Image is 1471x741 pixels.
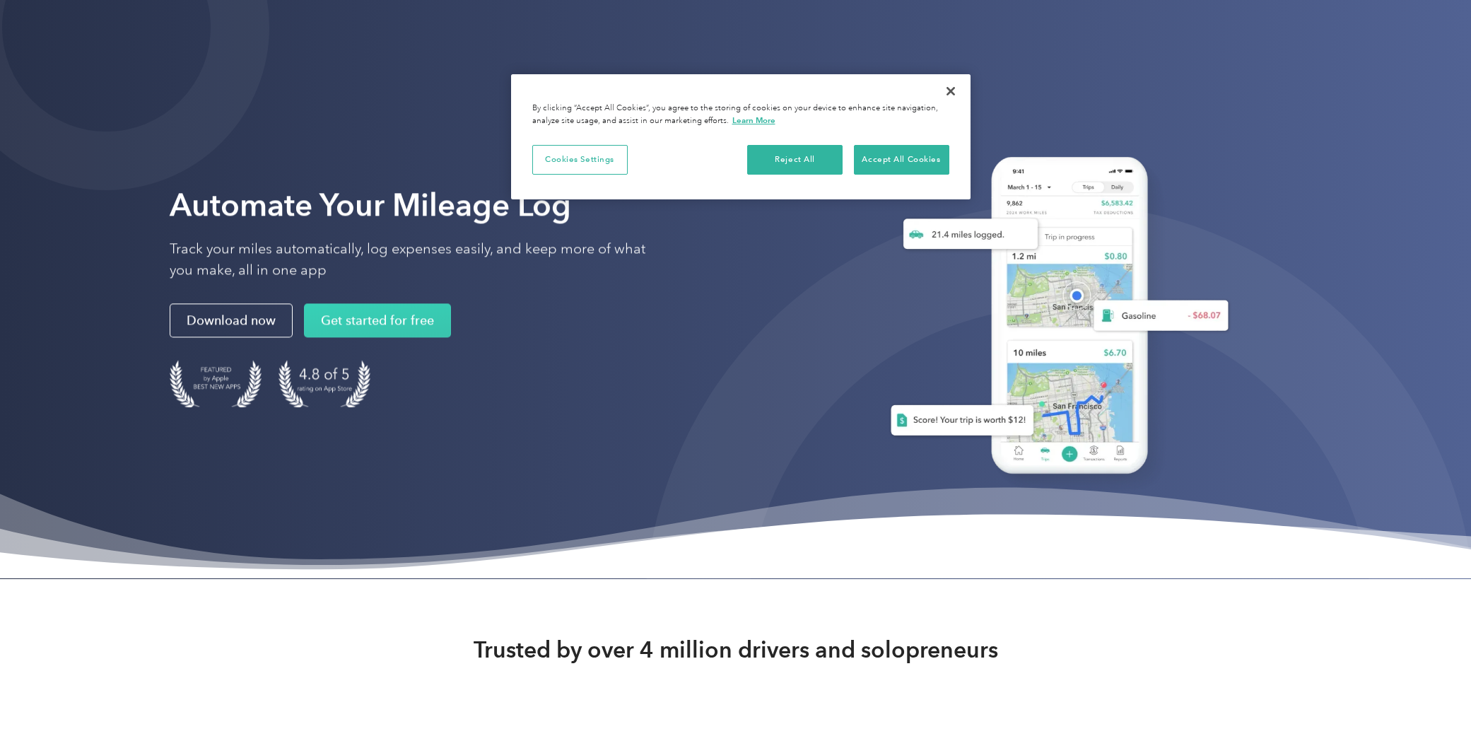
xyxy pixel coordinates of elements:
p: Track your miles automatically, log expenses easily, and keep more of what you make, all in one app [170,239,664,281]
div: By clicking “Accept All Cookies”, you agree to the storing of cookies on your device to enhance s... [532,103,949,127]
button: Close [935,76,966,107]
a: More information about your privacy, opens in a new tab [732,115,775,125]
img: Badge for Featured by Apple Best New Apps [170,361,262,408]
div: Privacy [511,74,971,199]
button: Cookies Settings [532,145,628,175]
a: Download now [170,304,293,338]
a: Get started for free [304,304,451,338]
strong: Trusted by over 4 million drivers and solopreneurs [474,636,998,664]
img: 4.9 out of 5 stars on the app store [279,361,370,408]
strong: Automate Your Mileage Log [170,187,571,224]
button: Accept All Cookies [854,145,949,175]
button: Reject All [747,145,843,175]
div: Cookie banner [511,74,971,199]
img: Everlance, mileage tracker app, expense tracking app [868,143,1240,496]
